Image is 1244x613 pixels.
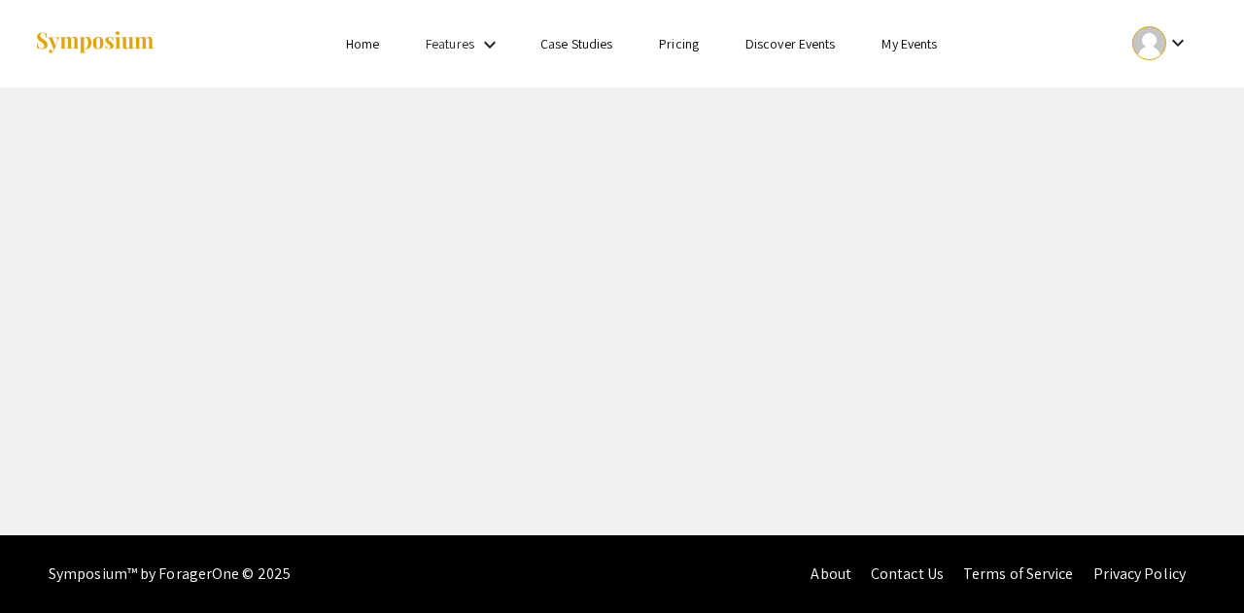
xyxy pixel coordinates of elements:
[881,35,937,52] a: My Events
[745,35,836,52] a: Discover Events
[49,535,291,613] div: Symposium™ by ForagerOne © 2025
[34,30,155,56] img: Symposium by ForagerOne
[1112,21,1210,65] button: Expand account dropdown
[346,35,379,52] a: Home
[659,35,699,52] a: Pricing
[963,563,1074,584] a: Terms of Service
[426,35,474,52] a: Features
[811,563,851,584] a: About
[1161,526,1229,598] iframe: Chat
[540,35,612,52] a: Case Studies
[1093,563,1186,584] a: Privacy Policy
[871,563,944,584] a: Contact Us
[478,33,501,56] mat-icon: Expand Features list
[1166,31,1190,54] mat-icon: Expand account dropdown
